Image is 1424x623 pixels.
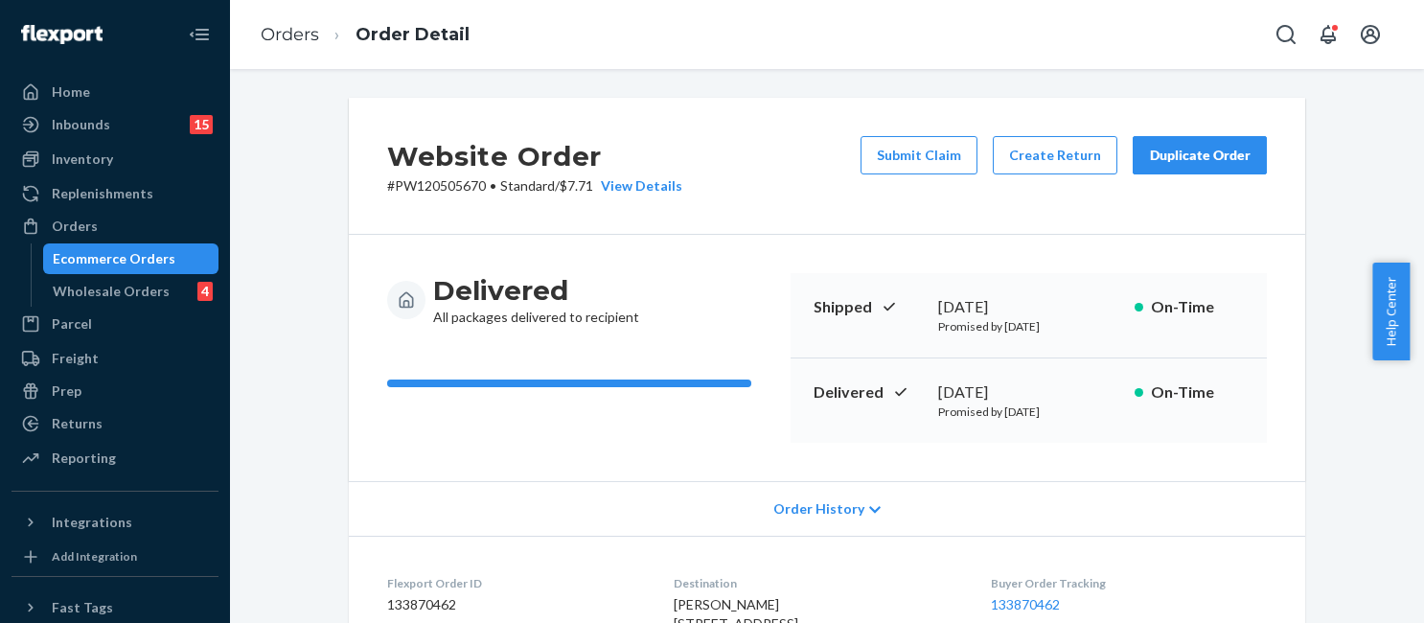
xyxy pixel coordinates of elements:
h2: Website Order [387,136,682,176]
p: # PW120505670 / $7.71 [387,176,682,196]
a: Reporting [11,443,218,473]
a: Freight [11,343,218,374]
a: Add Integration [11,545,218,568]
div: Orders [52,217,98,236]
ol: breadcrumbs [245,7,485,63]
span: Standard [500,177,555,194]
a: Inbounds15 [11,109,218,140]
a: Parcel [11,309,218,339]
div: Prep [52,381,81,401]
div: Replenishments [52,184,153,203]
a: Orders [261,24,319,45]
div: [DATE] [938,381,1119,404]
div: Home [52,82,90,102]
button: Integrations [11,507,218,538]
p: On-Time [1151,381,1244,404]
a: 133870462 [991,596,1060,612]
a: Order Detail [356,24,470,45]
a: Ecommerce Orders [43,243,219,274]
button: Duplicate Order [1133,136,1267,174]
img: Flexport logo [21,25,103,44]
a: Home [11,77,218,107]
a: Inventory [11,144,218,174]
div: Duplicate Order [1149,146,1251,165]
button: Submit Claim [861,136,977,174]
div: Fast Tags [52,598,113,617]
a: Prep [11,376,218,406]
dt: Flexport Order ID [387,575,643,591]
button: View Details [593,176,682,196]
button: Open Search Box [1267,15,1305,54]
a: Replenishments [11,178,218,209]
p: On-Time [1151,296,1244,318]
div: Ecommerce Orders [53,249,175,268]
div: Parcel [52,314,92,334]
a: Returns [11,408,218,439]
div: 15 [190,115,213,134]
div: Reporting [52,449,116,468]
span: • [490,177,496,194]
iframe: Opens a widget where you can chat to one of our agents [1302,565,1405,613]
div: 4 [197,282,213,301]
button: Close Navigation [180,15,218,54]
a: Orders [11,211,218,242]
dd: 133870462 [387,595,643,614]
button: Open account menu [1351,15,1390,54]
a: Wholesale Orders4 [43,276,219,307]
div: Inbounds [52,115,110,134]
button: Create Return [993,136,1117,174]
h3: Delivered [433,273,639,308]
div: [DATE] [938,296,1119,318]
div: All packages delivered to recipient [433,273,639,327]
button: Fast Tags [11,592,218,623]
div: Wholesale Orders [53,282,170,301]
div: Returns [52,414,103,433]
p: Shipped [814,296,923,318]
div: Add Integration [52,548,137,565]
span: Order History [773,499,864,519]
p: Promised by [DATE] [938,404,1119,420]
div: Freight [52,349,99,368]
button: Help Center [1372,263,1410,360]
p: Delivered [814,381,923,404]
p: Promised by [DATE] [938,318,1119,335]
dt: Destination [674,575,959,591]
dt: Buyer Order Tracking [991,575,1267,591]
div: Inventory [52,150,113,169]
button: Open notifications [1309,15,1347,54]
div: Integrations [52,513,132,532]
